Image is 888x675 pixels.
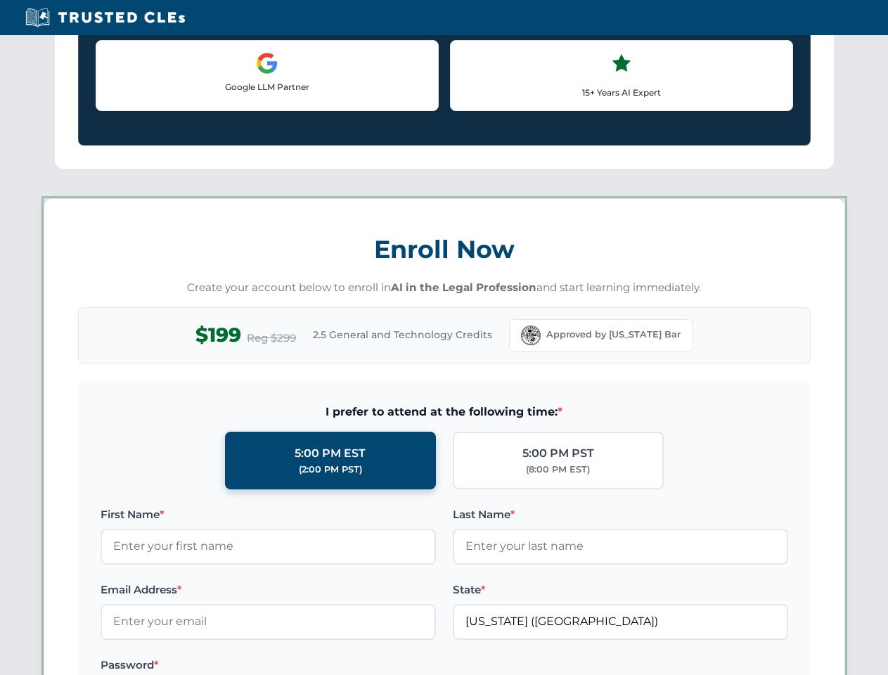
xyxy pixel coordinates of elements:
strong: AI in the Legal Profession [391,281,536,294]
span: Reg $299 [247,330,296,347]
input: Florida (FL) [453,604,788,639]
h3: Enroll Now [78,227,811,271]
label: Password [101,657,436,674]
input: Enter your first name [101,529,436,564]
img: Trusted CLEs [21,7,189,28]
img: Florida Bar [521,326,541,345]
label: First Name [101,506,436,523]
img: Google [256,52,278,75]
span: Approved by [US_STATE] Bar [546,328,681,342]
input: Enter your email [101,604,436,639]
p: Create your account below to enroll in and start learning immediately. [78,280,811,296]
div: 5:00 PM EST [295,444,366,463]
label: State [453,581,788,598]
label: Email Address [101,581,436,598]
span: $199 [195,319,241,351]
div: (8:00 PM EST) [526,463,590,477]
label: Last Name [453,506,788,523]
div: 5:00 PM PST [522,444,594,463]
p: 15+ Years AI Expert [462,86,781,99]
span: 2.5 General and Technology Credits [313,327,492,342]
p: Google LLM Partner [108,80,427,94]
div: (2:00 PM PST) [299,463,362,477]
input: Enter your last name [453,529,788,564]
span: I prefer to attend at the following time: [101,403,788,421]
